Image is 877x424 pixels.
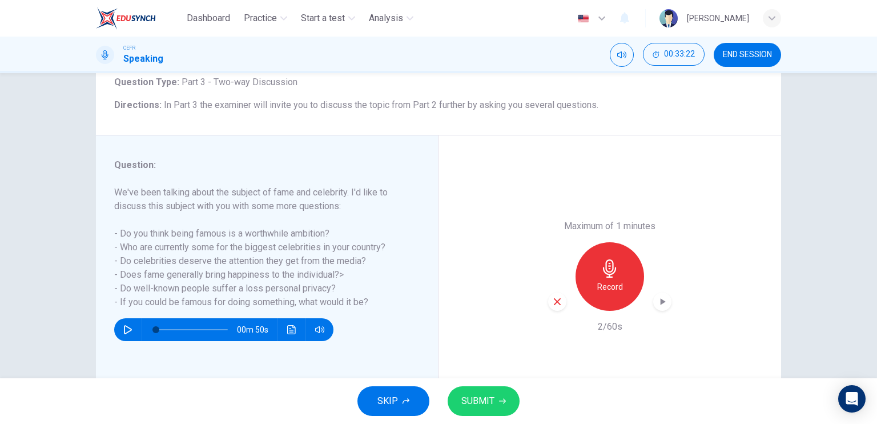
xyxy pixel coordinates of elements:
[576,242,644,311] button: Record
[283,318,301,341] button: Click to see the audio transcription
[643,43,705,67] div: Hide
[123,44,135,52] span: CEFR
[576,14,590,23] img: en
[114,158,406,172] h6: Question :
[377,393,398,409] span: SKIP
[182,8,235,29] button: Dashboard
[714,43,781,67] button: END SESSION
[723,50,772,59] span: END SESSION
[239,8,292,29] button: Practice
[597,280,623,294] h6: Record
[659,9,678,27] img: Profile picture
[237,318,277,341] span: 00m 50s
[369,11,403,25] span: Analysis
[296,8,360,29] button: Start a test
[96,7,182,30] a: EduSynch logo
[610,43,634,67] div: Mute
[664,50,695,59] span: 00:33:22
[114,98,763,112] h6: Directions :
[461,393,494,409] span: SUBMIT
[364,8,418,29] button: Analysis
[643,43,705,66] button: 00:33:22
[164,99,598,110] span: In Part 3 the examiner will invite you to discuss the topic from Part 2 further by asking you sev...
[114,75,763,89] h6: Question Type :
[114,186,406,309] h6: We've been talking about the subject of fame and celebrity. I'd like to discuss this subject with...
[187,11,230,25] span: Dashboard
[687,11,749,25] div: [PERSON_NAME]
[357,386,429,416] button: SKIP
[123,52,163,66] h1: Speaking
[838,385,866,413] div: Open Intercom Messenger
[179,77,297,87] span: Part 3 - Two-way Discussion
[448,386,520,416] button: SUBMIT
[96,7,156,30] img: EduSynch logo
[598,320,622,334] h6: 2/60s
[301,11,345,25] span: Start a test
[244,11,277,25] span: Practice
[564,219,655,233] h6: Maximum of 1 minutes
